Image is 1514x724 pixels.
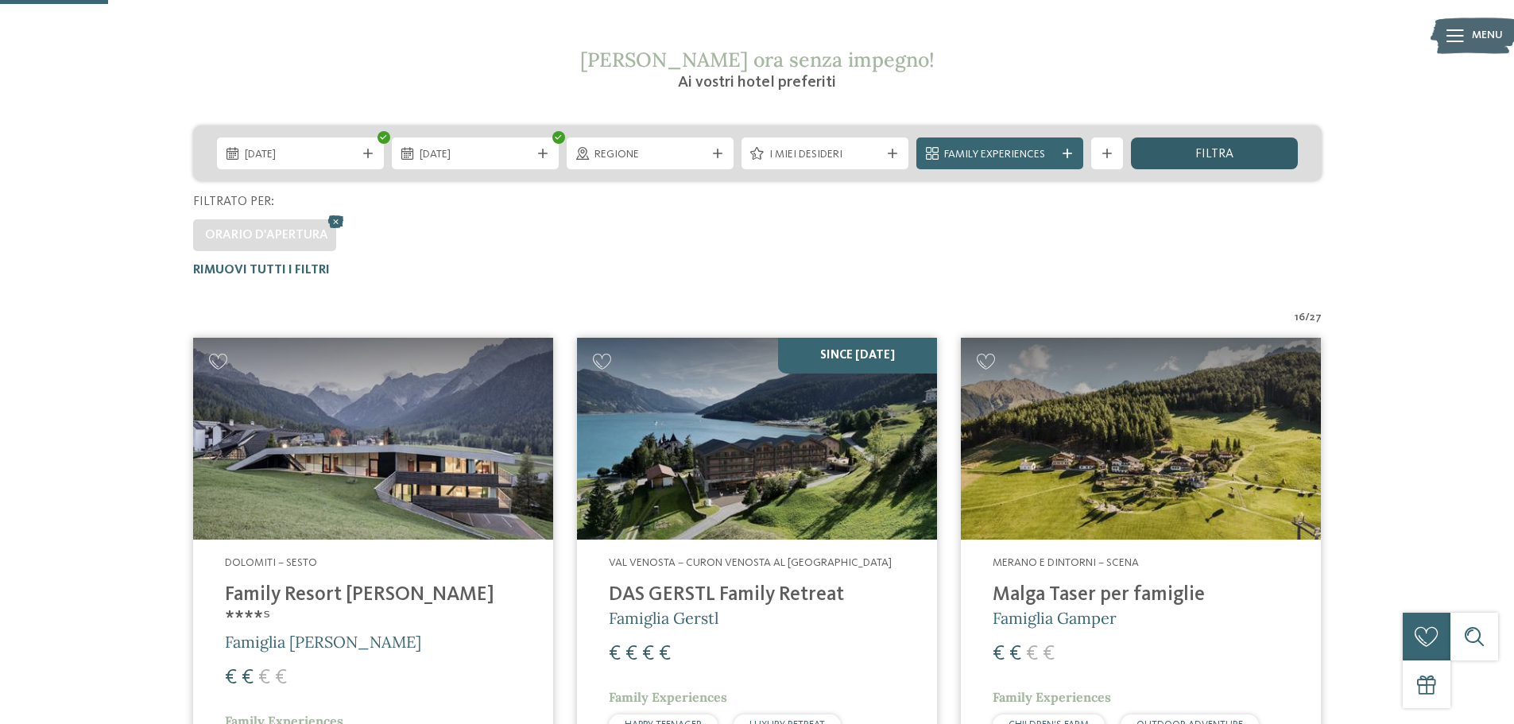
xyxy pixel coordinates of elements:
span: [DATE] [420,147,531,163]
span: Filtrato per: [193,196,274,208]
span: Famiglia [PERSON_NAME] [225,632,421,652]
h4: Malga Taser per famiglie [993,583,1289,607]
span: Family Experiences [609,689,727,705]
span: € [625,644,637,664]
span: € [993,644,1005,664]
span: Orario d'apertura [205,229,328,242]
h4: Family Resort [PERSON_NAME] ****ˢ [225,583,521,631]
h4: DAS GERSTL Family Retreat [609,583,905,607]
span: € [1009,644,1021,664]
span: Rimuovi tutti i filtri [193,264,330,277]
span: / [1305,310,1310,326]
span: € [258,668,270,688]
span: € [609,644,621,664]
span: Family Experiences [944,147,1055,163]
span: Famiglia Gamper [993,608,1117,628]
span: Family Experiences [993,689,1111,705]
span: Val Venosta – Curon Venosta al [GEOGRAPHIC_DATA] [609,557,892,568]
span: € [1043,644,1055,664]
span: [DATE] [245,147,356,163]
span: filtra [1195,148,1233,161]
span: 27 [1310,310,1322,326]
span: Merano e dintorni – Scena [993,557,1139,568]
img: Cercate un hotel per famiglie? Qui troverete solo i migliori! [577,338,937,540]
span: € [659,644,671,664]
span: 16 [1295,310,1305,326]
span: Dolomiti – Sesto [225,557,317,568]
span: [PERSON_NAME] ora senza impegno! [580,47,935,72]
span: I miei desideri [769,147,881,163]
span: Ai vostri hotel preferiti [678,75,836,91]
img: Cercate un hotel per famiglie? Qui troverete solo i migliori! [961,338,1321,540]
span: € [1026,644,1038,664]
img: Family Resort Rainer ****ˢ [193,338,553,540]
span: € [642,644,654,664]
span: € [275,668,287,688]
span: Famiglia Gerstl [609,608,718,628]
span: Regione [594,147,706,163]
span: € [242,668,254,688]
span: € [225,668,237,688]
